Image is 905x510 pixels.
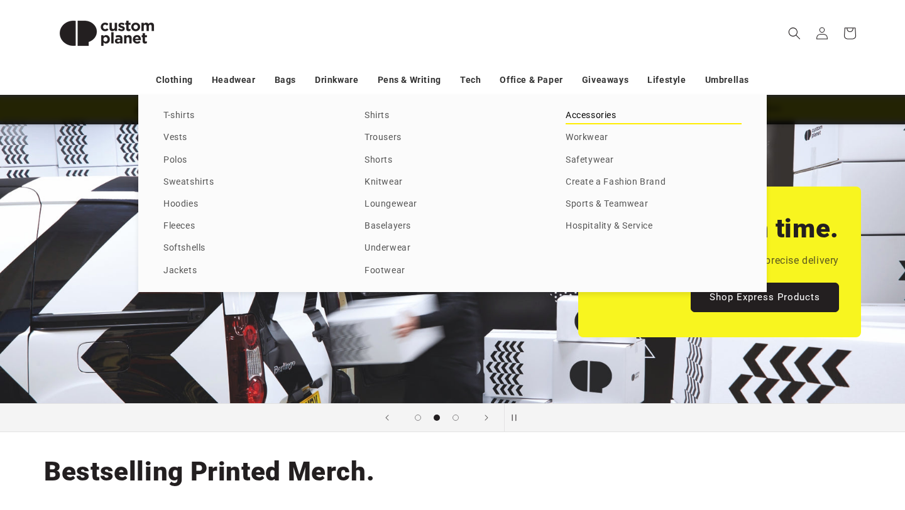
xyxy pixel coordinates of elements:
a: Giveaways [582,69,628,91]
a: Clothing [156,69,193,91]
a: Hoodies [163,196,339,213]
a: Fleeces [163,218,339,235]
a: Drinkware [315,69,358,91]
a: T-shirts [163,107,339,124]
a: Underwear [365,240,540,257]
a: Headwear [212,69,256,91]
a: Create a Fashion Brand [566,174,742,191]
a: Accessories [566,107,742,124]
div: Chat-widget [689,374,905,510]
button: Load slide 2 of 3 [427,408,446,427]
button: Next slide [473,404,500,431]
a: Safetywear [566,152,742,169]
a: Workwear [566,129,742,146]
a: Footwear [365,263,540,279]
a: Shorts [365,152,540,169]
a: Office & Paper [500,69,562,91]
a: Shop Express Products [691,282,839,312]
iframe: Chat Widget [689,374,905,510]
a: Trousers [365,129,540,146]
a: Umbrellas [705,69,749,91]
button: Load slide 1 of 3 [409,408,427,427]
h2: Bestselling Printed Merch. [44,455,375,489]
a: Baselayers [365,218,540,235]
a: Tech [460,69,481,91]
a: Lifestyle [647,69,686,91]
img: Custom Planet [44,5,170,62]
button: Load slide 3 of 3 [446,408,465,427]
a: Jackets [163,263,339,279]
button: Pause slideshow [504,404,532,431]
a: Pens & Writing [378,69,441,91]
a: Softshells [163,240,339,257]
a: Hospitality & Service [566,218,742,235]
a: Sports & Teamwear [566,196,742,213]
a: Sweatshirts [163,174,339,191]
a: Knitwear [365,174,540,191]
a: Shirts [365,107,540,124]
summary: Search [781,19,808,47]
a: Loungewear [365,196,540,213]
a: Polos [163,152,339,169]
button: Previous slide [373,404,401,431]
a: Bags [275,69,296,91]
a: Vests [163,129,339,146]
